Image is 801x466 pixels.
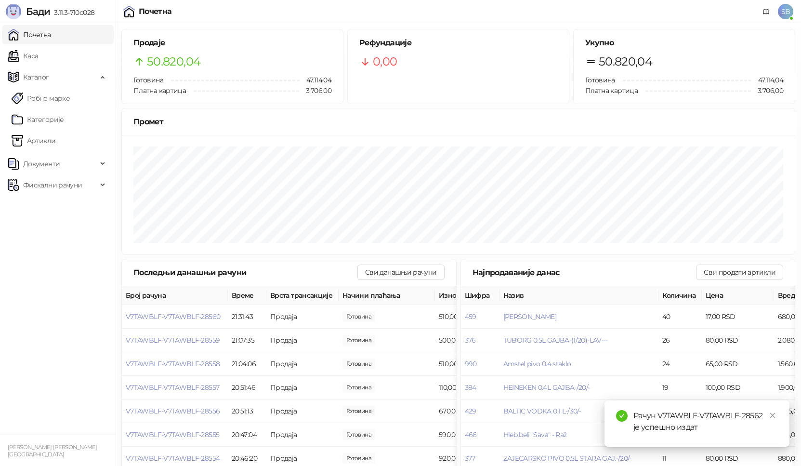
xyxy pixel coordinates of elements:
h5: Продаје [133,37,331,49]
small: [PERSON_NAME] [PERSON_NAME] [GEOGRAPHIC_DATA] [8,444,97,458]
span: Бади [26,6,50,17]
span: Платна картица [133,86,186,95]
button: [PERSON_NAME] [503,312,557,321]
td: 20:47:04 [228,423,266,447]
div: Најпродаваније данас [473,266,696,279]
td: 590,00 RSD [435,423,507,447]
td: 65,00 RSD [702,352,774,376]
td: 21:04:06 [228,352,266,376]
th: Врста трансакције [266,286,339,305]
th: Број рачуна [122,286,228,305]
span: 510,00 [342,311,375,322]
button: 384 [465,383,476,392]
button: Сви данашњи рачуни [357,265,444,280]
th: Назив [499,286,658,305]
span: 47.114,04 [751,75,783,85]
button: V7TAWBLF-V7TAWBLF-28559 [126,336,220,345]
td: 80,00 RSD [702,329,774,352]
span: 3.706,00 [751,85,783,96]
a: Почетна [8,25,51,44]
td: 510,00 RSD [435,352,507,376]
div: Рачун V7TAWBLF-V7TAWBLF-28562 је успешно издат [633,410,778,433]
td: 20:51:13 [228,399,266,423]
a: Категорије [12,110,64,129]
span: 510,00 [342,359,375,369]
td: Продаја [266,305,339,329]
th: Количина [658,286,702,305]
button: V7TAWBLF-V7TAWBLF-28555 [126,430,219,439]
th: Цена [702,286,774,305]
span: 920,00 [342,453,375,464]
button: Сви продати артикли [696,265,783,280]
button: V7TAWBLF-V7TAWBLF-28558 [126,359,220,368]
button: 377 [465,454,475,463]
span: 3.11.3-710c028 [50,8,94,17]
td: 40 [658,305,702,329]
span: close [769,412,776,419]
button: BALTIC VODKA 0.1 L-/30/- [503,407,581,415]
h5: Рефундације [359,37,557,49]
span: 500,00 [342,335,375,346]
span: Готовина [133,76,163,84]
h5: Укупно [585,37,783,49]
button: V7TAWBLF-V7TAWBLF-28556 [126,407,220,415]
span: 110,00 [342,382,375,393]
td: 20:51:46 [228,376,266,399]
span: Фискални рачуни [23,175,82,195]
td: 21:07:35 [228,329,266,352]
button: 429 [465,407,476,415]
th: Износ [435,286,507,305]
span: Каталог [23,67,49,87]
td: 19 [658,376,702,399]
td: 26 [658,329,702,352]
span: Amstel pivo 0.4 staklo [503,359,571,368]
span: TUBORG 0.5L GAJBA-(1/20)-LAV--- [503,336,608,345]
button: Hleb beli "Sava" - Raž [503,430,567,439]
td: 510,00 RSD [435,305,507,329]
button: 459 [465,312,476,321]
button: 466 [465,430,477,439]
div: Промет [133,116,783,128]
button: V7TAWBLF-V7TAWBLF-28560 [126,312,220,321]
button: 376 [465,336,476,345]
div: Последњи данашњи рачуни [133,266,357,279]
span: 50.820,04 [599,53,652,71]
span: 50.820,04 [147,53,200,71]
img: Logo [6,4,21,19]
span: SB [778,4,793,19]
td: Продаја [266,376,339,399]
td: 670,00 RSD [435,399,507,423]
span: 590,00 [342,429,375,440]
button: 990 [465,359,477,368]
span: check-circle [616,410,628,422]
span: 0,00 [373,53,397,71]
span: Готовина [585,76,615,84]
a: ArtikliАртикли [12,131,56,150]
span: V7TAWBLF-V7TAWBLF-28557 [126,383,219,392]
td: 500,00 RSD [435,329,507,352]
td: 105,00 RSD [702,399,774,423]
td: 17 [658,399,702,423]
a: Документација [759,4,774,19]
span: 3.706,00 [299,85,331,96]
button: V7TAWBLF-V7TAWBLF-28554 [126,454,220,463]
td: 110,00 RSD [435,376,507,399]
td: Продаја [266,423,339,447]
td: 100,00 RSD [702,376,774,399]
td: Продаја [266,399,339,423]
button: ZAJECARSKO PIVO 0.5L STARA GAJ.-/20/- [503,454,631,463]
a: Робне марке [12,89,70,108]
a: Каса [8,46,38,66]
td: 17,00 RSD [702,305,774,329]
span: Платна картица [585,86,638,95]
button: HEINEKEN 0.4L GAJBA-/20/- [503,383,590,392]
